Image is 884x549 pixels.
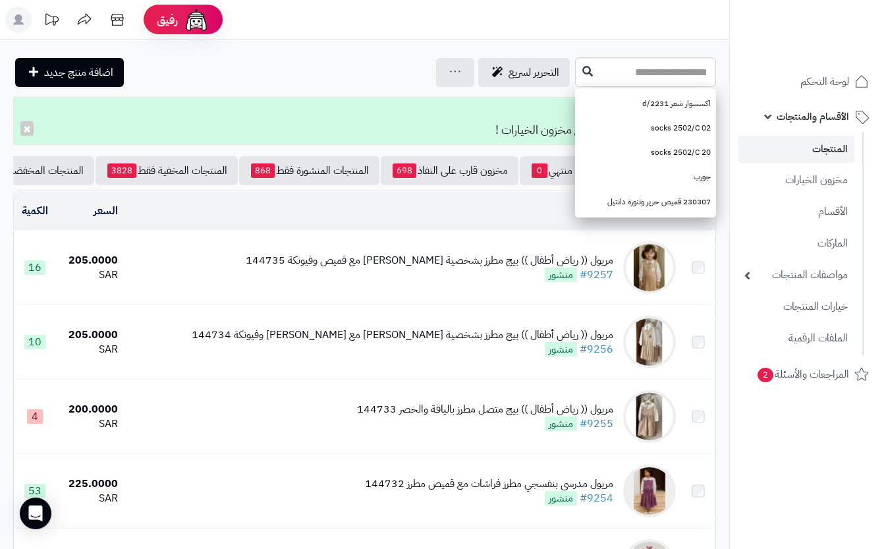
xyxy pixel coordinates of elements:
[532,163,547,178] span: 0
[478,58,570,87] a: التحرير لسريع
[623,316,676,368] img: مريول (( رياض أطفال )) بيج مطرز بشخصية ستيتش مع قميص وفيونكة 144734
[580,267,613,283] a: #9257
[575,140,716,165] a: socks 2502/C 20
[94,203,118,219] a: السعر
[24,260,45,275] span: 16
[192,328,613,343] div: مريول (( رياض أطفال )) بيج مطرز بشخصية [PERSON_NAME] مع [PERSON_NAME] وفيونكة 144734
[794,35,871,63] img: logo-2.png
[623,390,676,443] img: مريول (( رياض أطفال )) بيج متصل مطرز بالياقة والخصر 144733
[22,203,48,219] a: الكمية
[545,491,577,506] span: منشور
[738,229,854,258] a: الماركات
[738,136,854,163] a: المنتجات
[738,293,854,321] a: خيارات المنتجات
[580,341,613,357] a: #9256
[20,498,51,529] div: Open Intercom Messenger
[520,156,613,185] a: مخزون منتهي0
[580,416,613,432] a: #9255
[575,165,716,189] a: جورب
[157,12,178,28] span: رفيق
[61,342,118,357] div: SAR
[509,65,559,80] span: التحرير لسريع
[61,328,118,343] div: 205.0000
[183,7,209,33] img: ai-face.png
[623,465,676,517] img: مريول مدرسي بنفسجي مطرز فراشات مع قميص مطرز 144732
[393,163,416,178] span: 698
[738,166,854,194] a: مخزون الخيارات
[575,190,716,214] a: 230307 قميص حرير وتنورة دانتيل
[545,417,577,431] span: منشور
[800,72,849,91] span: لوحة التحكم
[107,163,136,178] span: 3828
[15,58,124,87] a: اضافة منتج جديد
[61,253,118,268] div: 205.0000
[777,107,849,126] span: الأقسام والمنتجات
[61,477,118,492] div: 225.0000
[381,156,518,185] a: مخزون قارب على النفاذ698
[24,335,45,349] span: 10
[27,409,43,424] span: 4
[20,121,34,136] button: ×
[545,268,577,282] span: منشور
[251,163,275,178] span: 868
[738,66,876,98] a: لوحة التحكم
[61,417,118,432] div: SAR
[575,92,716,116] a: اكسسوار شعر 2231/d
[623,241,676,294] img: مريول (( رياض أطفال )) بيج مطرز بشخصية سينامورول مع قميص وفيونكة 144735
[738,359,876,390] a: المراجعات والأسئلة2
[246,253,613,268] div: مريول (( رياض أطفال )) بيج مطرز بشخصية [PERSON_NAME] مع قميص وفيونكة 144735
[738,324,854,353] a: الملفات الرقمية
[44,65,113,80] span: اضافة منتج جديد
[575,116,716,140] a: socks 2502/C 02
[61,402,118,417] div: 200.0000
[580,490,613,506] a: #9254
[239,156,379,185] a: المنتجات المنشورة فقط868
[96,156,238,185] a: المنتجات المخفية فقط3828
[61,268,118,283] div: SAR
[738,198,854,226] a: الأقسام
[24,484,45,498] span: 53
[545,342,577,357] span: منشور
[357,402,613,417] div: مريول (( رياض أطفال )) بيج متصل مطرز بالياقة والخصر 144733
[756,365,849,384] span: المراجعات والأسئلة
[61,491,118,506] div: SAR
[13,97,716,145] div: تم التعديل! تمت تحديث مخزون المنتج مع مخزون الخيارات !
[738,261,854,289] a: مواصفات المنتجات
[758,368,773,382] span: 2
[365,477,613,492] div: مريول مدرسي بنفسجي مطرز فراشات مع قميص مطرز 144732
[35,7,68,36] a: تحديثات المنصة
